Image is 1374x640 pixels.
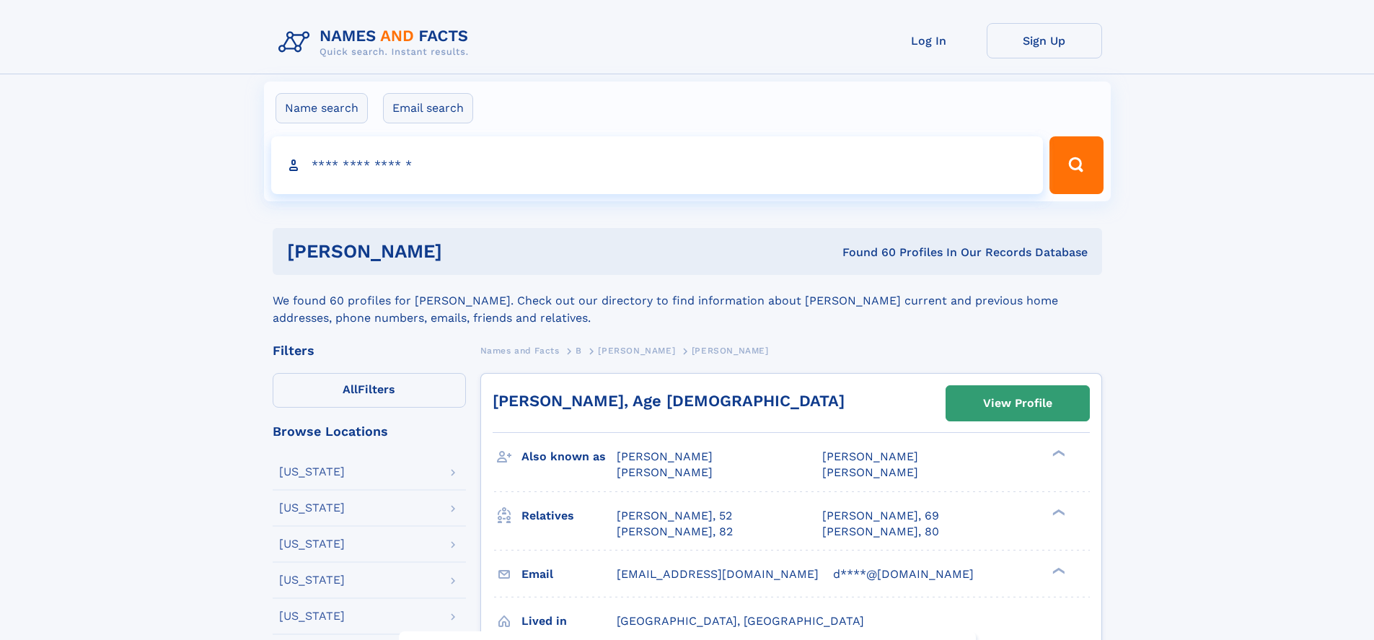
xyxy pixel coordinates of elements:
[276,93,368,123] label: Name search
[521,504,617,528] h3: Relatives
[521,444,617,469] h3: Also known as
[279,538,345,550] div: [US_STATE]
[273,373,466,408] label: Filters
[480,341,560,359] a: Names and Facts
[987,23,1102,58] a: Sign Up
[273,344,466,357] div: Filters
[598,341,675,359] a: [PERSON_NAME]
[343,382,358,396] span: All
[617,524,733,540] a: [PERSON_NAME], 82
[383,93,473,123] label: Email search
[822,465,918,479] span: [PERSON_NAME]
[1049,507,1066,517] div: ❯
[273,425,466,438] div: Browse Locations
[617,450,713,463] span: [PERSON_NAME]
[617,614,864,628] span: [GEOGRAPHIC_DATA], [GEOGRAPHIC_DATA]
[617,465,713,479] span: [PERSON_NAME]
[617,567,819,581] span: [EMAIL_ADDRESS][DOMAIN_NAME]
[576,341,582,359] a: B
[822,524,939,540] a: [PERSON_NAME], 80
[271,136,1044,194] input: search input
[946,386,1089,421] a: View Profile
[692,346,769,356] span: [PERSON_NAME]
[1049,449,1066,458] div: ❯
[279,610,345,622] div: [US_STATE]
[617,508,732,524] a: [PERSON_NAME], 52
[576,346,582,356] span: B
[279,574,345,586] div: [US_STATE]
[279,502,345,514] div: [US_STATE]
[642,245,1088,260] div: Found 60 Profiles In Our Records Database
[598,346,675,356] span: [PERSON_NAME]
[279,466,345,478] div: [US_STATE]
[521,609,617,634] h3: Lived in
[871,23,987,58] a: Log In
[287,242,643,260] h1: [PERSON_NAME]
[521,562,617,587] h3: Email
[822,508,939,524] a: [PERSON_NAME], 69
[822,450,918,463] span: [PERSON_NAME]
[493,392,845,410] a: [PERSON_NAME], Age [DEMOGRAPHIC_DATA]
[273,275,1102,327] div: We found 60 profiles for [PERSON_NAME]. Check out our directory to find information about [PERSON...
[983,387,1052,420] div: View Profile
[1049,136,1103,194] button: Search Button
[273,23,480,62] img: Logo Names and Facts
[1049,566,1066,575] div: ❯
